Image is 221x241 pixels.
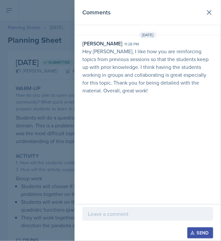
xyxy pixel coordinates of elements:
span: [DATE] [139,32,157,38]
h2: Comments [82,8,110,17]
button: Send [187,227,213,238]
p: Hey [PERSON_NAME], I like how you are reinforcing topics from previous sessions so that the stude... [82,47,213,94]
div: 11:28 pm [124,41,139,47]
div: Send [192,230,209,235]
div: [PERSON_NAME] [82,40,122,47]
